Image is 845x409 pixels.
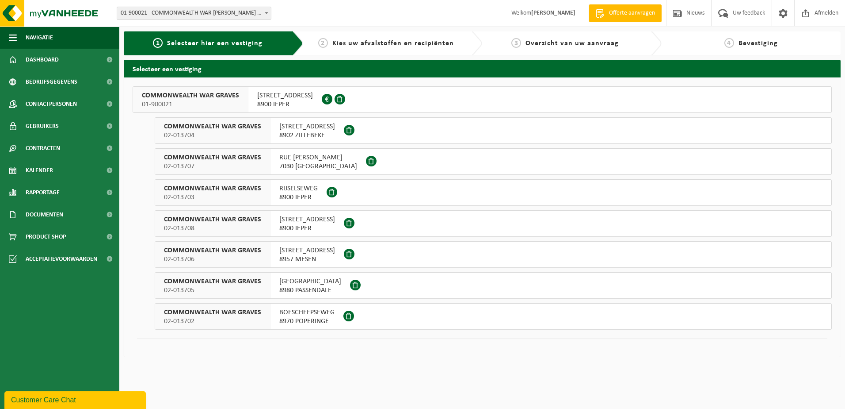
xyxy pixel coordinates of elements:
span: BOESCHEEPSEWEG [279,308,335,317]
span: COMMONWEALTH WAR GRAVES [164,122,261,131]
span: Contracten [26,137,60,159]
button: COMMONWEALTH WAR GRAVES 02-013708 [STREET_ADDRESS]8900 IEPER [155,210,832,237]
span: 02-013707 [164,162,261,171]
span: Contactpersonen [26,93,77,115]
span: Navigatie [26,27,53,49]
span: 02-013705 [164,286,261,295]
span: Kalender [26,159,53,181]
span: COMMONWEALTH WAR GRAVES [142,91,239,100]
span: 01-900021 - COMMONWEALTH WAR GRAVES - IEPER [117,7,271,19]
span: Dashboard [26,49,59,71]
span: COMMONWEALTH WAR GRAVES [164,215,261,224]
strong: [PERSON_NAME] [531,10,575,16]
span: Product Shop [26,226,66,248]
span: 01-900021 [142,100,239,109]
span: COMMONWEALTH WAR GRAVES [164,153,261,162]
span: Gebruikers [26,115,59,137]
span: [GEOGRAPHIC_DATA] [279,277,341,286]
button: COMMONWEALTH WAR GRAVES 02-013707 RUE [PERSON_NAME]7030 [GEOGRAPHIC_DATA] [155,148,832,175]
span: Offerte aanvragen [607,9,657,18]
span: 02-013703 [164,193,261,202]
span: RUE [PERSON_NAME] [279,153,357,162]
span: Bevestiging [738,40,778,47]
span: COMMONWEALTH WAR GRAVES [164,184,261,193]
span: Documenten [26,204,63,226]
span: 02-013706 [164,255,261,264]
span: RIJSELSEWEG [279,184,318,193]
span: 3 [511,38,521,48]
h2: Selecteer een vestiging [124,60,841,77]
span: COMMONWEALTH WAR GRAVES [164,277,261,286]
span: 02-013708 [164,224,261,233]
span: Overzicht van uw aanvraag [525,40,619,47]
span: [STREET_ADDRESS] [279,246,335,255]
span: 8957 MESEN [279,255,335,264]
span: Bedrijfsgegevens [26,71,77,93]
iframe: chat widget [4,390,148,409]
span: 02-013704 [164,131,261,140]
span: COMMONWEALTH WAR GRAVES [164,246,261,255]
span: 8900 IEPER [257,100,313,109]
span: 1 [153,38,163,48]
span: 4 [724,38,734,48]
button: COMMONWEALTH WAR GRAVES 02-013702 BOESCHEEPSEWEG8970 POPERINGE [155,303,832,330]
span: [STREET_ADDRESS] [279,122,335,131]
span: 8970 POPERINGE [279,317,335,326]
span: Selecteer hier een vestiging [167,40,263,47]
span: Rapportage [26,181,60,204]
span: 02-013702 [164,317,261,326]
button: COMMONWEALTH WAR GRAVES 02-013705 [GEOGRAPHIC_DATA]8980 PASSENDALE [155,272,832,299]
span: Acceptatievoorwaarden [26,248,97,270]
a: Offerte aanvragen [589,4,662,22]
span: 8900 IEPER [279,224,335,233]
button: COMMONWEALTH WAR GRAVES 02-013704 [STREET_ADDRESS]8902 ZILLEBEKE [155,117,832,144]
span: 01-900021 - COMMONWEALTH WAR GRAVES - IEPER [117,7,271,20]
span: COMMONWEALTH WAR GRAVES [164,308,261,317]
span: [STREET_ADDRESS] [279,215,335,224]
button: COMMONWEALTH WAR GRAVES 01-900021 [STREET_ADDRESS]8900 IEPER [133,86,832,113]
button: COMMONWEALTH WAR GRAVES 02-013706 [STREET_ADDRESS]8957 MESEN [155,241,832,268]
span: 8900 IEPER [279,193,318,202]
span: Kies uw afvalstoffen en recipiënten [332,40,454,47]
span: 8902 ZILLEBEKE [279,131,335,140]
span: 2 [318,38,328,48]
button: COMMONWEALTH WAR GRAVES 02-013703 RIJSELSEWEG8900 IEPER [155,179,832,206]
span: [STREET_ADDRESS] [257,91,313,100]
span: 7030 [GEOGRAPHIC_DATA] [279,162,357,171]
span: 8980 PASSENDALE [279,286,341,295]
